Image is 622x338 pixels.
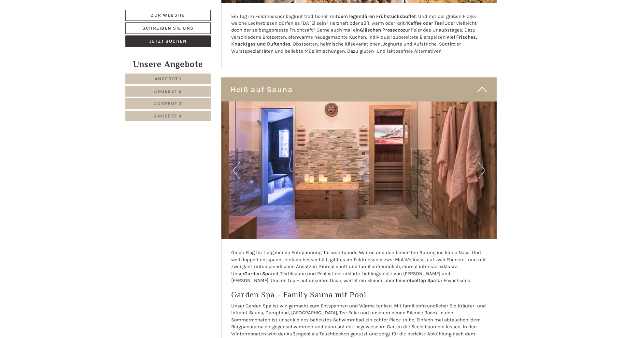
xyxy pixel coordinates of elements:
strong: Kaffee oder Tee? [407,20,445,26]
strong: dem legendären Frühstücksbuffet [338,13,416,19]
a: Zur Website [125,10,211,21]
button: Senden [215,171,256,183]
h3: Garden Spa - Family Sauna mit Pool [231,291,487,299]
div: [DATE] [117,5,139,16]
a: Schreiben Sie uns [125,22,211,34]
div: Heiß auf Sauna [221,77,497,101]
button: Next [478,162,485,179]
p: Green Flag für tiefgehende Entspannung, für wohltuende Wärme und den beherzten Sprung ins kühle N... [231,249,487,284]
small: 07:02 [10,32,106,36]
a: Jetzt buchen [125,35,211,47]
div: Unsere Angebote [125,58,211,70]
div: Guten Tag, wie können wir Ihnen helfen? [5,18,109,37]
strong: Garden Spa [244,271,271,277]
strong: Gläschen Prosecco [360,27,403,33]
span: Angebot 3 [154,101,182,106]
span: Angebot 4 [154,113,182,119]
button: Previous [233,162,240,179]
span: Angebot 2 [154,88,182,94]
div: Hotel B&B Feldmessner [10,19,106,24]
strong: Rooftop Spa [408,277,436,283]
span: Angebot 1 [155,76,182,82]
p: Ein Tag im Feldmessner beginnt traditionell mit . Und mit der großen Frage: welche Leckerbissen d... [231,13,487,55]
